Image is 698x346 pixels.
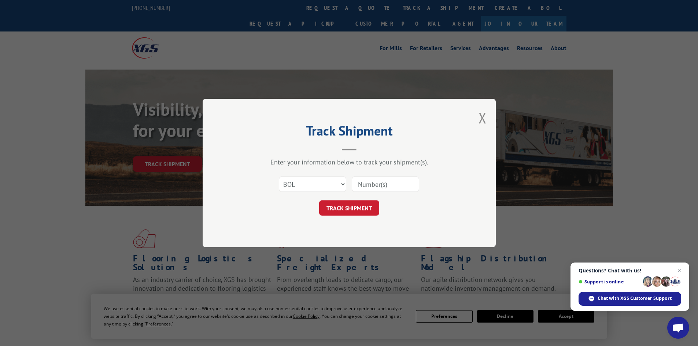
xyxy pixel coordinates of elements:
[352,176,419,192] input: Number(s)
[598,295,672,302] span: Chat with XGS Customer Support
[579,292,681,306] div: Chat with XGS Customer Support
[675,266,684,275] span: Close chat
[239,126,459,139] h2: Track Shipment
[479,108,487,127] button: Close modal
[579,268,681,274] span: Questions? Chat with us!
[579,279,640,284] span: Support is online
[319,200,379,216] button: TRACK SHIPMENT
[667,317,689,339] div: Open chat
[239,158,459,166] div: Enter your information below to track your shipment(s).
